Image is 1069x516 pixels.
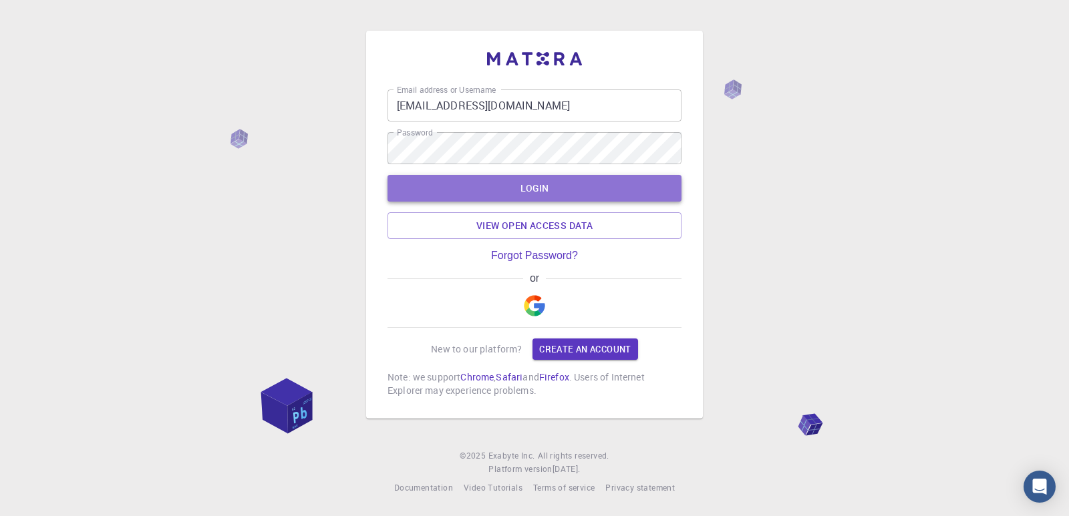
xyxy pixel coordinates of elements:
a: Documentation [394,481,453,495]
p: New to our platform? [431,342,522,356]
a: Safari [496,370,522,383]
img: Google [524,295,545,316]
span: Exabyte Inc. [488,450,535,461]
span: [DATE] . [553,463,581,474]
a: Chrome [460,370,494,383]
span: Video Tutorials [464,482,522,493]
a: Exabyte Inc. [488,449,535,463]
span: Platform version [488,463,552,476]
a: Create an account [532,338,637,360]
a: Firefox [539,370,569,383]
label: Password [397,127,432,138]
a: Terms of service [533,481,595,495]
span: Documentation [394,482,453,493]
span: or [523,272,545,284]
a: Privacy statement [605,481,675,495]
div: Open Intercom Messenger [1024,471,1056,503]
a: View open access data [388,212,681,239]
span: All rights reserved. [538,449,609,463]
a: Forgot Password? [491,250,578,262]
a: Video Tutorials [464,481,522,495]
span: © 2025 [460,449,488,463]
a: [DATE]. [553,463,581,476]
button: LOGIN [388,175,681,202]
span: Terms of service [533,482,595,493]
label: Email address or Username [397,84,496,95]
p: Note: we support , and . Users of Internet Explorer may experience problems. [388,370,681,397]
span: Privacy statement [605,482,675,493]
